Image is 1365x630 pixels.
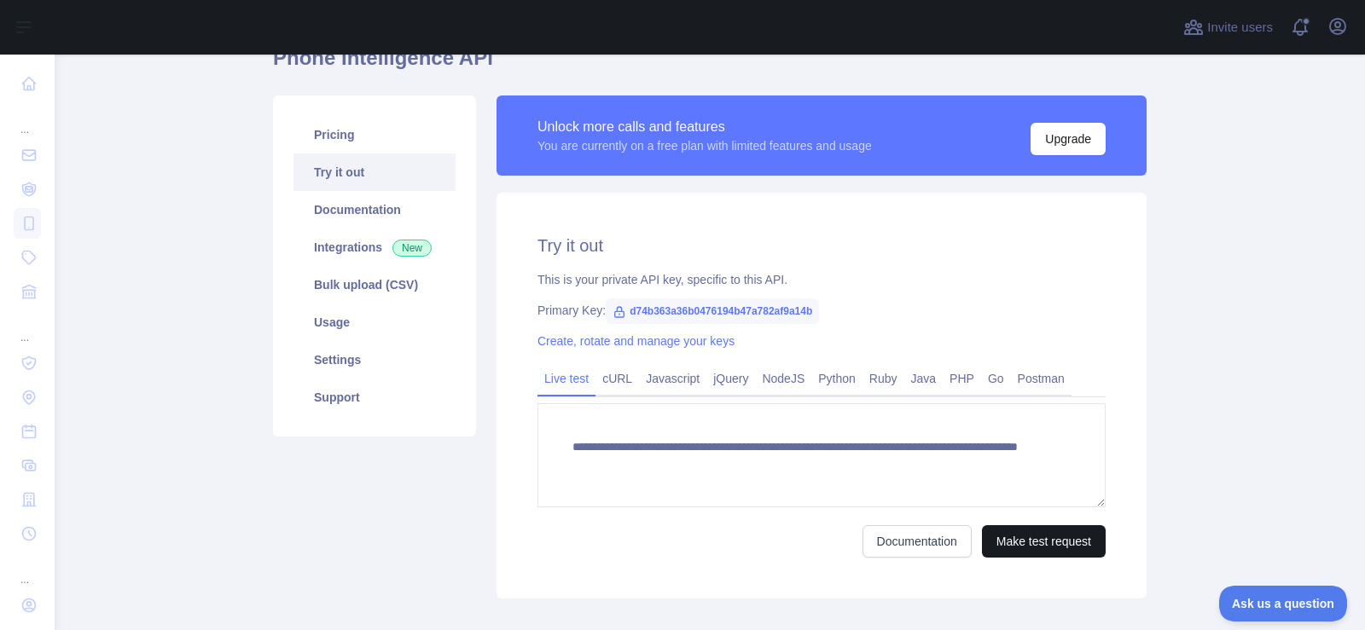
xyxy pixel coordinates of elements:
[1219,586,1348,621] iframe: Toggle Customer Support
[1207,18,1273,38] span: Invite users
[755,365,811,392] a: NodeJS
[293,153,456,191] a: Try it out
[863,365,904,392] a: Ruby
[14,102,41,136] div: ...
[537,365,595,392] a: Live test
[537,234,1106,257] h2: Try it out
[392,240,432,257] span: New
[1011,365,1072,392] a: Postman
[537,137,872,154] div: You are currently on a free plan with limited features and usage
[1180,14,1276,41] button: Invite users
[537,302,1106,319] div: Primary Key:
[273,44,1147,85] h1: Phone Intelligence API
[293,116,456,153] a: Pricing
[863,525,972,558] a: Documentation
[981,365,1011,392] a: Go
[293,341,456,379] a: Settings
[293,379,456,416] a: Support
[537,334,735,348] a: Create, rotate and manage your keys
[639,365,706,392] a: Javascript
[537,117,872,137] div: Unlock more calls and features
[293,191,456,228] a: Documentation
[606,298,819,324] span: d74b363a36b0476194b47a782af9a14b
[904,365,944,392] a: Java
[982,525,1106,558] button: Make test request
[1031,123,1106,155] button: Upgrade
[706,365,755,392] a: jQuery
[595,365,639,392] a: cURL
[943,365,981,392] a: PHP
[811,365,863,392] a: Python
[293,228,456,266] a: Integrations New
[537,271,1106,288] div: This is your private API key, specific to this API.
[14,552,41,587] div: ...
[293,303,456,341] a: Usage
[14,310,41,344] div: ...
[293,266,456,303] a: Bulk upload (CSV)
